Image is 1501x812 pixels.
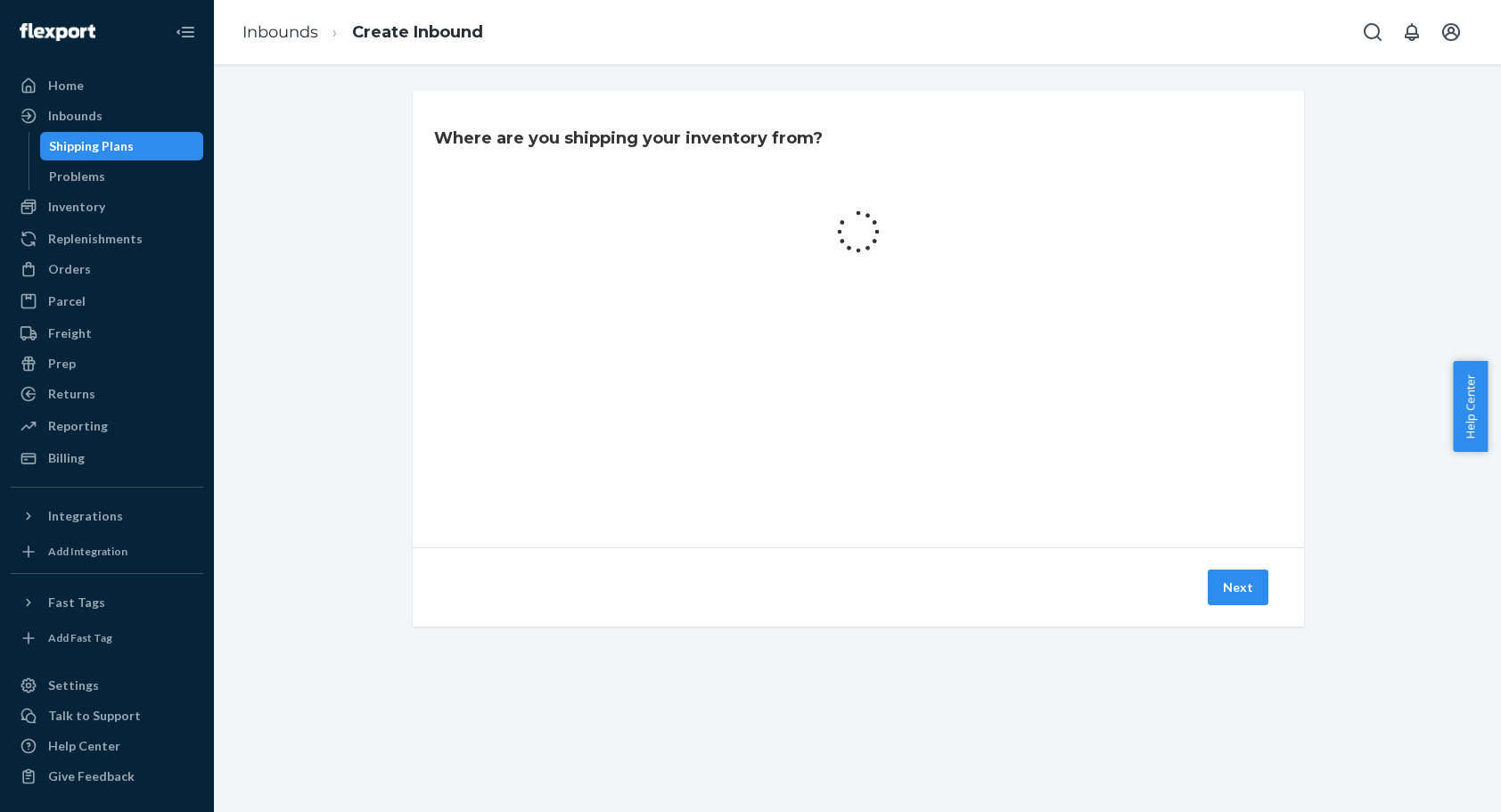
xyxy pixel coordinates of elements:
div: Help Center [48,737,120,755]
a: Returns [11,380,203,408]
button: Next [1208,570,1268,605]
div: Prep [48,355,76,373]
a: Home [11,71,203,100]
a: Billing [11,444,203,472]
a: Problems [40,162,204,191]
a: Settings [11,671,203,700]
div: Add Integration [48,544,127,559]
div: Problems [49,168,105,185]
a: Inbounds [11,102,203,130]
div: Orders [48,260,91,278]
a: Orders [11,255,203,283]
button: Open notifications [1394,14,1430,50]
div: Settings [48,677,99,694]
a: Add Integration [11,537,203,566]
a: Parcel [11,287,203,316]
a: Prep [11,349,203,378]
div: Returns [48,385,95,403]
a: Freight [11,319,203,348]
button: Give Feedback [11,762,203,791]
button: Integrations [11,502,203,530]
div: Replenishments [48,230,143,248]
a: Inventory [11,193,203,221]
button: Talk to Support [11,701,203,730]
div: Give Feedback [48,767,135,785]
div: Home [48,77,84,94]
button: Open Search Box [1355,14,1390,50]
a: Create Inbound [352,22,483,42]
button: Open account menu [1433,14,1469,50]
div: Shipping Plans [49,137,134,155]
a: Reporting [11,412,203,440]
div: Inventory [48,198,105,216]
div: Talk to Support [48,707,141,725]
a: Inbounds [242,22,318,42]
div: Inbounds [48,107,103,125]
ol: breadcrumbs [228,6,497,59]
div: Integrations [48,507,123,525]
img: Flexport logo [20,23,95,41]
h3: Where are you shipping your inventory from? [434,127,823,150]
div: Parcel [48,292,86,310]
button: Fast Tags [11,588,203,617]
div: Freight [48,324,92,342]
a: Add Fast Tag [11,624,203,652]
div: Fast Tags [48,594,105,611]
div: Reporting [48,417,108,435]
div: Billing [48,449,85,467]
div: Add Fast Tag [48,630,112,645]
a: Help Center [11,732,203,760]
button: Help Center [1453,361,1488,452]
a: Shipping Plans [40,132,204,160]
a: Replenishments [11,225,203,253]
button: Close Navigation [168,14,203,50]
